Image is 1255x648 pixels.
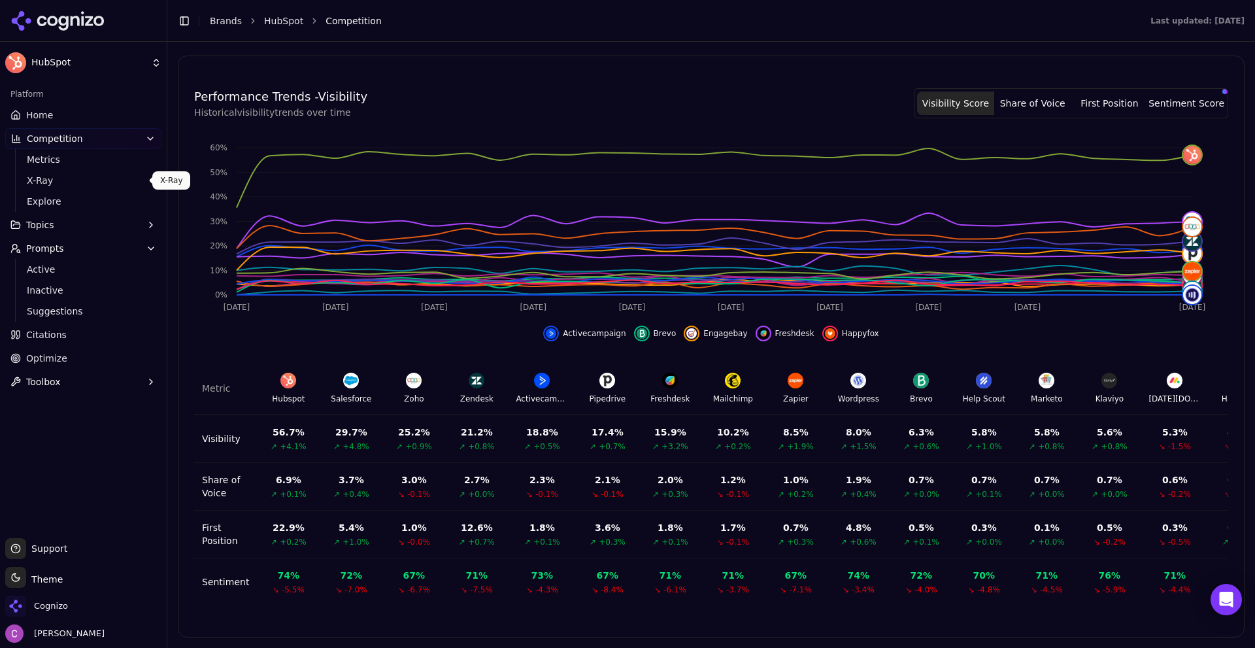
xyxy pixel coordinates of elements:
[703,328,747,339] span: Engagebay
[194,88,367,106] h4: Performance Trends - Visibility
[339,521,364,534] div: 5.4 %
[1071,92,1148,115] button: First Position
[909,521,934,534] div: 0.5 %
[1224,441,1231,452] span: ↘
[722,569,745,582] div: 71 %
[780,585,786,595] span: ↘
[778,489,784,500] span: ↗
[272,394,305,404] div: Hubspot
[1183,213,1201,231] img: salesforce
[322,303,349,312] tspan: [DATE]
[215,290,227,299] tspan: 0%
[850,441,877,452] span: +1.5%
[468,489,495,500] span: +0.0%
[590,394,626,404] div: Pipedrive
[1034,521,1060,534] div: 0.1 %
[1162,473,1188,486] div: 0.6 %
[520,303,546,312] tspan: [DATE]
[401,473,427,486] div: 3.0 %
[1183,262,1201,281] img: zapier
[210,14,1124,27] nav: breadcrumb
[22,281,146,299] a: Inactive
[194,558,257,606] td: Sentiment
[1094,537,1100,547] span: ↘
[715,441,722,452] span: ↗
[597,569,619,582] div: 67 %
[526,489,533,500] span: ↘
[841,489,847,500] span: ↗
[966,489,973,500] span: ↗
[1101,441,1128,452] span: +0.8%
[1096,394,1124,404] div: Klaviyo
[331,394,371,404] div: Salesforce
[194,511,257,558] td: First Position
[822,326,879,341] button: Hide happyfox data
[26,375,61,388] span: Toolbox
[5,84,161,105] div: Platform
[1029,537,1035,547] span: ↗
[661,489,688,500] span: +0.3%
[1036,569,1058,582] div: 71 %
[22,192,146,211] a: Explore
[5,128,161,149] button: Competition
[1029,489,1035,500] span: ↗
[280,373,296,388] img: Hubspot
[407,585,430,595] span: -6.7%
[686,328,697,339] img: engagebay
[280,489,307,500] span: +0.1%
[1159,489,1165,500] span: ↘
[1038,489,1065,500] span: +0.0%
[26,542,67,555] span: Support
[5,324,161,345] a: Citations
[210,192,227,201] tspan: 40%
[210,143,227,152] tspan: 60%
[26,218,54,231] span: Topics
[398,489,405,500] span: ↘
[975,441,1002,452] span: +1.0%
[271,441,277,452] span: ↗
[1224,489,1231,500] span: ↘
[1164,569,1186,582] div: 71 %
[343,489,369,500] span: +0.4%
[726,537,749,547] span: -0.1%
[787,537,814,547] span: +0.3%
[5,238,161,259] button: Prompts
[720,473,746,486] div: 1.2 %
[662,373,678,388] img: Freshdesk
[27,153,141,166] span: Metrics
[713,394,753,404] div: Mailchimp
[758,328,769,339] img: freshdesk
[1167,373,1182,388] img: Monday.com
[787,489,814,500] span: +0.2%
[26,109,53,122] span: Home
[720,521,746,534] div: 1.7 %
[1097,521,1122,534] div: 0.5 %
[634,326,677,341] button: Hide brevo data
[725,373,741,388] img: Mailchimp
[599,441,626,452] span: +0.7%
[333,489,340,500] span: ↗
[280,537,307,547] span: +0.2%
[1162,426,1188,439] div: 5.3 %
[825,328,835,339] img: happyfox
[26,242,64,255] span: Prompts
[1038,537,1065,547] span: +0.0%
[343,441,369,452] span: +4.8%
[535,489,558,500] span: -0.1%
[29,628,105,639] span: [PERSON_NAME]
[421,303,448,312] tspan: [DATE]
[684,326,747,341] button: Hide engagebay data
[1097,426,1122,439] div: 5.6 %
[273,521,305,534] div: 22.9 %
[1097,473,1122,486] div: 0.7 %
[282,585,305,595] span: -5.5%
[543,326,626,341] button: Hide activecampaign data
[599,537,626,547] span: +0.3%
[210,168,227,177] tspan: 50%
[1168,537,1191,547] span: -0.5%
[531,569,554,582] div: 73 %
[533,537,560,547] span: +0.1%
[461,585,467,595] span: ↘
[271,489,277,500] span: ↗
[563,328,626,339] span: Activecampaign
